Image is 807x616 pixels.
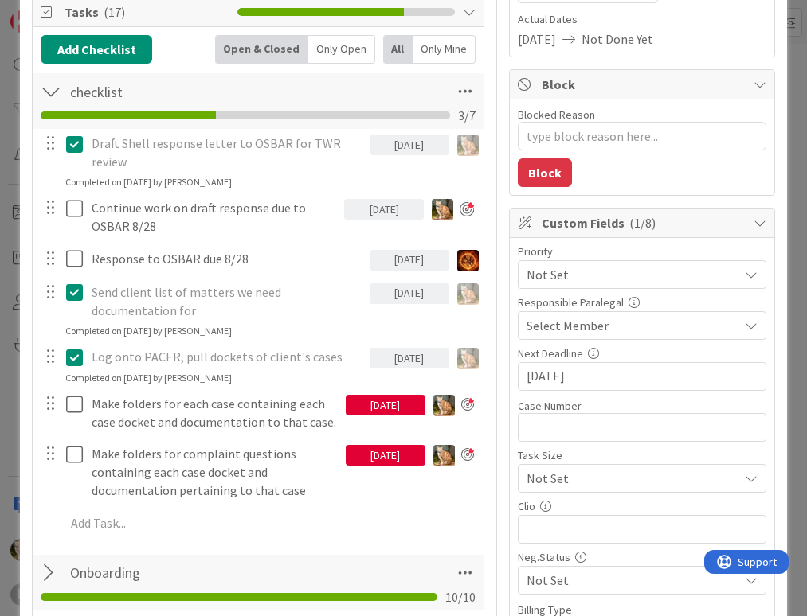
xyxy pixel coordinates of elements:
span: ( 17 ) [104,4,125,20]
p: Continue work on draft response due to OSBAR 8/28 [92,199,338,235]
div: [DATE] [370,283,449,304]
img: TR [457,250,479,271]
div: Open & Closed [215,35,308,64]
img: SB [457,135,479,156]
span: Not Set [527,569,731,591]
div: Completed on [DATE] by [PERSON_NAME] [65,371,232,385]
span: Select Member [527,316,609,335]
img: SB [457,283,479,305]
span: ( 1/8 ) [629,215,656,231]
input: Add Checklist... [65,77,350,106]
label: Case Number [518,399,582,413]
span: 3 / 7 [458,106,476,125]
button: Block [518,158,572,187]
span: 10 / 10 [445,587,476,606]
span: Not Set [527,263,731,286]
div: Completed on [DATE] by [PERSON_NAME] [65,324,232,338]
p: Log onto PACER, pull dockets of client's cases [92,348,363,366]
div: [DATE] [346,445,425,466]
span: [DATE] [518,29,556,49]
span: Custom Fields [542,213,746,232]
span: Not Set [527,467,731,489]
span: Support [33,2,72,21]
div: [DATE] [346,395,425,415]
span: Tasks [65,2,229,21]
img: SB [457,348,479,369]
p: Response to OSBAR due 8/28 [92,250,363,268]
img: SB [433,395,455,416]
div: Task Size [518,450,766,461]
div: [DATE] [370,348,449,368]
div: Only Mine [413,35,476,64]
div: Next Deadline [518,348,766,359]
div: All [383,35,413,64]
p: Send client list of matters we need documentation for [92,283,363,319]
div: [DATE] [370,250,449,271]
img: SB [432,199,453,220]
div: Clio [518,501,766,512]
div: Only Open [308,35,375,64]
span: Actual Dates [518,11,766,28]
p: Draft Shell response letter to OSBAR for TWR review [92,135,363,170]
span: Not Done Yet [582,29,653,49]
img: SB [433,445,455,466]
span: Block [542,75,746,94]
div: Responsible Paralegal [518,297,766,308]
div: [DATE] [344,199,424,220]
div: Priority [518,246,766,257]
p: Make folders for complaint questions containing each case docket and documentation pertaining to ... [92,445,339,499]
input: MM/DD/YYYY [527,363,758,390]
div: Completed on [DATE] by [PERSON_NAME] [65,175,232,189]
div: [DATE] [370,135,449,155]
p: Make folders for each case containing each case docket and documentation to that case. [92,395,339,431]
input: Add Checklist... [65,559,350,587]
div: Neg.Status [518,552,766,563]
label: Blocked Reason [518,107,595,122]
button: Add Checklist [41,35,152,64]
